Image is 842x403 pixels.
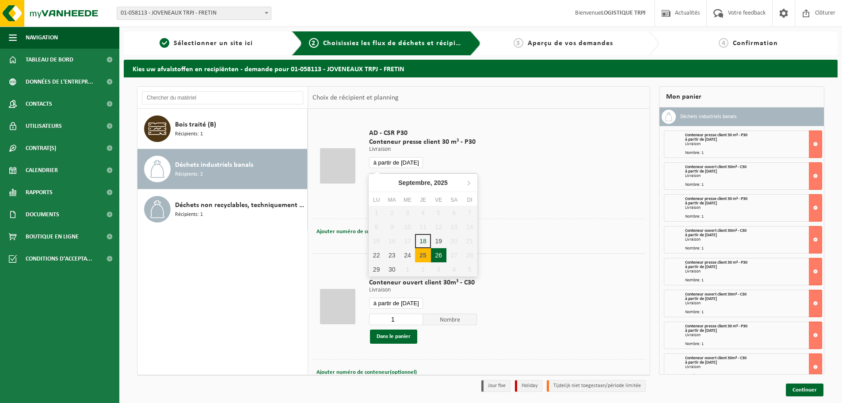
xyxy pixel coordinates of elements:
[547,380,646,392] li: Tijdelijk niet toegestaan/période limitée
[659,86,824,107] div: Mon panier
[685,233,717,238] strong: à partir de [DATE]
[685,183,822,187] div: Nombre: 1
[685,142,822,146] div: Livraison
[423,314,477,325] span: Nombre
[175,200,305,211] span: Déchets non recyclables, techniquement non combustibles (combustibles)
[137,189,308,229] button: Déchets non recyclables, techniquement non combustibles (combustibles) Récipients: 1
[415,196,431,204] div: Je
[369,146,477,153] p: Livraison
[117,7,271,20] span: 01-058113 - JOVENEAUX TRPJ - FRETIN
[369,262,384,276] div: 29
[685,165,747,169] span: Conteneur ouvert client 30m³ - C30
[685,260,747,265] span: Conteneur presse client 30 m³ - P30
[316,369,417,375] span: Ajouter numéro de conteneur(optionnel)
[26,115,62,137] span: Utilisateurs
[395,176,451,190] div: Septembre,
[528,40,613,47] span: Aperçu de vos demandes
[446,196,462,204] div: Sa
[515,380,542,392] li: Holiday
[26,71,93,93] span: Données de l'entrepr...
[415,234,431,248] div: 18
[26,27,58,49] span: Navigation
[719,38,728,48] span: 4
[174,40,253,47] span: Sélectionner un site ici
[685,265,717,269] strong: à partir de [DATE]
[316,226,418,238] button: Ajouter numéro de conteneur(optionnel)
[175,119,216,130] span: Bois traité (B)
[431,234,446,248] div: 19
[369,196,384,204] div: Lu
[160,38,169,48] span: 1
[124,60,838,77] h2: Kies uw afvalstoffen en recipiënten - demande pour 01-058113 - JOVENEAUX TRPJ - FRETIN
[685,206,822,210] div: Livraison
[431,196,446,204] div: Ve
[128,38,285,49] a: 1Sélectionner un site ici
[26,181,53,203] span: Rapports
[369,298,423,309] input: Sélectionnez date
[26,226,79,248] span: Boutique en ligne
[685,333,822,338] div: Livraison
[384,248,400,262] div: 23
[685,238,822,242] div: Livraison
[369,287,477,293] p: Livraison
[685,310,822,315] div: Nombre: 1
[415,262,431,276] div: 2
[685,215,822,219] div: Nombre: 1
[685,356,747,361] span: Conteneur ouvert client 30m³ - C30
[308,87,403,109] div: Choix de récipient et planning
[384,262,400,276] div: 30
[400,248,415,262] div: 24
[175,160,253,170] span: Déchets industriels banals
[323,40,470,47] span: Choisissiez les flux de déchets et récipients
[316,366,418,379] button: Ajouter numéro de conteneur(optionnel)
[685,278,822,283] div: Nombre: 1
[175,130,203,138] span: Récipients: 1
[685,342,822,346] div: Nombre: 1
[400,262,415,276] div: 1
[309,38,319,48] span: 2
[514,38,523,48] span: 3
[685,246,822,251] div: Nombre: 1
[415,248,431,262] div: 25
[685,169,717,174] strong: à partir de [DATE]
[369,138,477,146] span: Conteneur presse client 30 m³ - P30
[431,248,446,262] div: 26
[26,203,59,226] span: Documents
[400,196,415,204] div: Me
[137,109,308,149] button: Bois traité (B) Récipients: 1
[685,269,822,274] div: Livraison
[685,360,717,365] strong: à partir de [DATE]
[685,324,747,329] span: Conteneur presse client 30 m³ - P30
[117,7,271,19] span: 01-058113 - JOVENEAUX TRPJ - FRETIN
[685,137,717,142] strong: à partir de [DATE]
[685,374,822,378] div: Nombre: 1
[685,174,822,178] div: Livraison
[26,159,58,181] span: Calendrier
[26,49,73,71] span: Tableau de bord
[685,365,822,369] div: Livraison
[384,196,400,204] div: Ma
[685,328,717,333] strong: à partir de [DATE]
[431,262,446,276] div: 3
[685,201,717,206] strong: à partir de [DATE]
[601,10,646,16] strong: LOGISTIQUE TRPJ
[685,228,747,233] span: Conteneur ouvert client 30m³ - C30
[786,384,823,396] a: Continuer
[369,157,423,168] input: Sélectionnez date
[685,151,822,155] div: Nombre: 1
[685,196,747,201] span: Conteneur presse client 30 m³ - P30
[481,380,511,392] li: Jour fixe
[685,292,747,297] span: Conteneur ouvert client 30m³ - C30
[316,229,417,234] span: Ajouter numéro de conteneur(optionnel)
[733,40,778,47] span: Confirmation
[175,170,203,179] span: Récipients: 2
[462,196,477,204] div: Di
[370,330,417,344] button: Dans le panier
[369,129,477,138] span: AD - CSR P30
[423,173,477,184] span: Nombre
[137,149,308,189] button: Déchets industriels banals Récipients: 2
[680,110,737,124] h3: Déchets industriels banals
[685,301,822,306] div: Livraison
[434,180,448,186] i: 2025
[685,296,717,301] strong: à partir de [DATE]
